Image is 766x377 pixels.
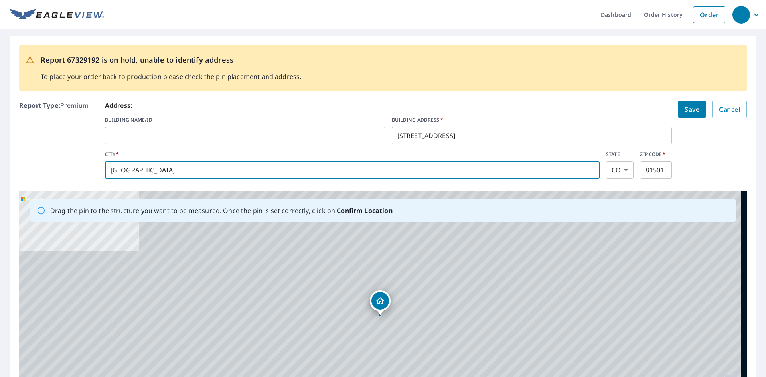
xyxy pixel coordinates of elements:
label: STATE [606,151,634,158]
label: CITY [105,151,600,158]
b: Confirm Location [337,206,392,215]
label: BUILDING ADDRESS [392,116,672,124]
p: Report 67329192 is on hold, unable to identify address [41,55,301,65]
a: Order [693,6,725,23]
p: : Premium [19,101,89,179]
em: CO [612,166,621,174]
div: CO [606,161,634,179]
img: EV Logo [10,9,104,21]
label: ZIP CODE [640,151,672,158]
div: Dropped pin, building 1, Residential property, 1199 N 18th St Grand Junction, CO 81501 [370,290,391,315]
span: Cancel [719,104,740,115]
span: Save [685,104,699,115]
button: Save [678,101,706,118]
p: Drag the pin to the structure you want to be measured. Once the pin is set correctly, click on [50,206,393,215]
p: To place your order back to production please check the pin placement and address. [41,72,301,81]
p: Address: [105,101,672,110]
b: Report Type [19,101,59,110]
label: BUILDING NAME/ID [105,116,385,124]
button: Cancel [712,101,747,118]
